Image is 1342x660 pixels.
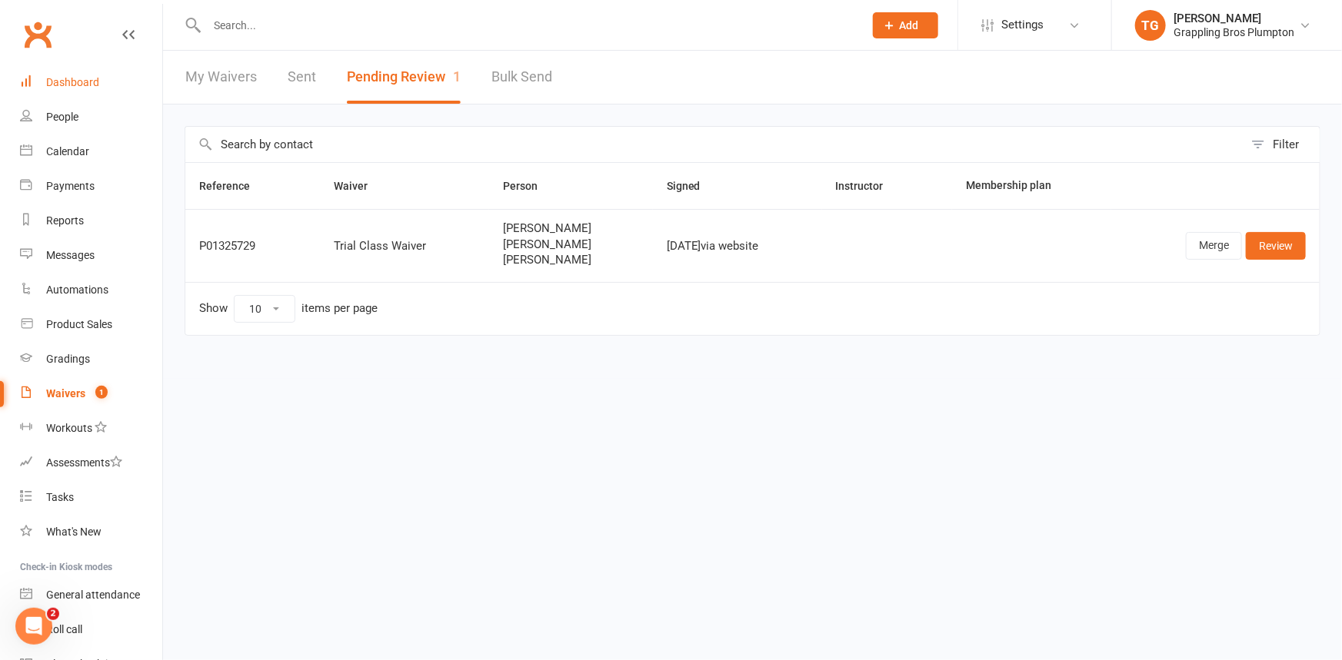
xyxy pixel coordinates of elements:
[202,15,853,36] input: Search...
[20,515,162,549] a: What's New
[20,342,162,376] a: Gradings
[836,180,901,192] span: Instructor
[199,180,267,192] span: Reference
[1001,8,1044,42] span: Settings
[46,623,82,635] div: Roll call
[20,411,162,446] a: Workouts
[667,180,718,192] span: Signed
[1273,135,1299,154] div: Filter
[20,273,162,307] a: Automations
[20,238,162,273] a: Messages
[1174,12,1294,25] div: [PERSON_NAME]
[503,180,554,192] span: Person
[503,222,639,235] span: [PERSON_NAME]
[46,526,102,538] div: What's New
[46,353,90,365] div: Gradings
[46,180,95,192] div: Payments
[20,65,162,100] a: Dashboard
[185,127,1244,162] input: Search by contact
[334,240,475,253] div: Trial Class Waiver
[46,214,84,227] div: Reports
[95,386,108,399] span: 1
[453,68,461,85] span: 1
[46,76,99,88] div: Dashboard
[1246,232,1306,260] a: Review
[1135,10,1166,41] div: TG
[20,169,162,204] a: Payments
[503,254,639,267] span: [PERSON_NAME]
[20,578,162,612] a: General attendance kiosk mode
[199,240,306,253] div: P01325729
[503,177,554,195] button: Person
[199,177,267,195] button: Reference
[20,446,162,480] a: Assessments
[503,238,639,251] span: [PERSON_NAME]
[185,51,257,104] a: My Waivers
[46,111,78,123] div: People
[20,307,162,342] a: Product Sales
[20,612,162,647] a: Roll call
[491,51,552,104] a: Bulk Send
[46,589,140,601] div: General attendance
[46,284,108,296] div: Automations
[46,491,74,503] div: Tasks
[20,134,162,169] a: Calendar
[20,204,162,238] a: Reports
[46,456,122,469] div: Assessments
[46,249,95,261] div: Messages
[836,177,901,195] button: Instructor
[301,302,378,315] div: items per page
[46,318,112,330] div: Product Sales
[1174,25,1294,39] div: Grappling Bros Plumpton
[347,51,461,104] button: Pending Review1
[20,480,162,515] a: Tasks
[20,376,162,411] a: Waivers 1
[1186,232,1242,260] a: Merge
[20,100,162,134] a: People
[46,387,85,400] div: Waivers
[18,15,57,54] a: Clubworx
[15,608,52,645] iframe: Intercom live chat
[667,177,718,195] button: Signed
[46,145,89,158] div: Calendar
[334,180,385,192] span: Waiver
[199,295,378,323] div: Show
[667,240,808,253] div: [DATE] via website
[288,51,316,104] a: Sent
[46,422,92,434] div: Workouts
[873,12,938,38] button: Add
[900,19,919,32] span: Add
[1244,127,1320,162] button: Filter
[952,163,1111,209] th: Membership plan
[47,608,59,620] span: 2
[334,177,385,195] button: Waiver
